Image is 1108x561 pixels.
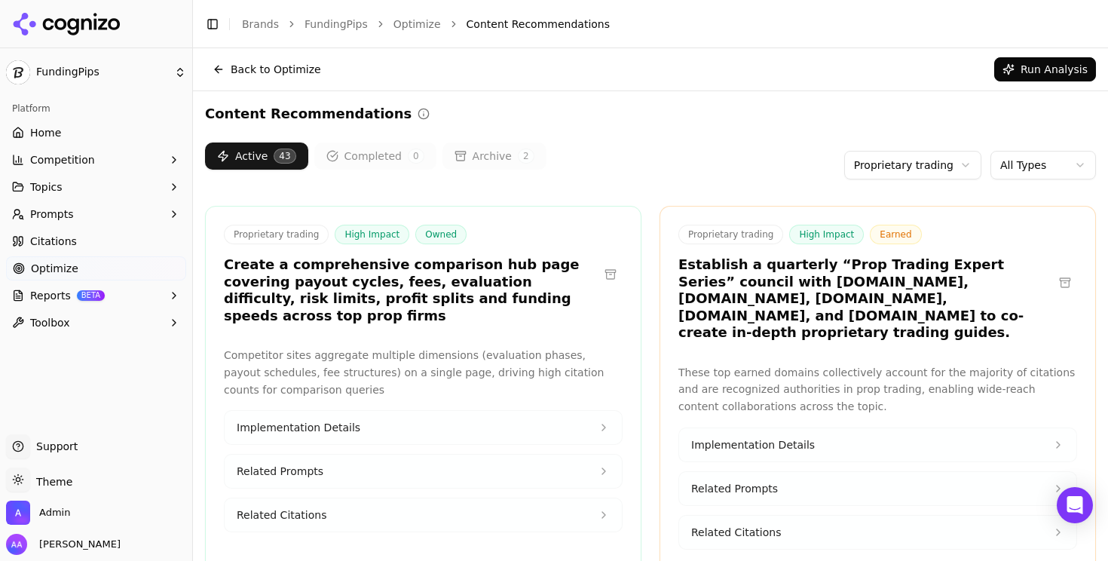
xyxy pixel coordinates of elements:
[598,262,623,287] button: Archive recommendation
[1057,487,1093,523] div: Open Intercom Messenger
[6,534,121,555] button: Open user button
[691,481,778,496] span: Related Prompts
[691,525,781,540] span: Related Citations
[33,538,121,551] span: [PERSON_NAME]
[242,17,1066,32] nav: breadcrumb
[36,66,168,79] span: FundingPips
[305,17,368,32] a: FundingPips
[39,506,70,520] span: Admin
[274,149,295,164] span: 43
[31,261,78,276] span: Optimize
[205,103,412,124] h2: Content Recommendations
[679,472,1076,505] button: Related Prompts
[789,225,864,244] span: High Impact
[77,290,105,301] span: BETA
[678,364,1077,415] p: These top earned domains collectively account for the majority of citations and are recognized au...
[205,57,329,81] button: Back to Optimize
[442,143,546,170] button: Archive2
[6,501,70,525] button: Open organization switcher
[30,234,77,249] span: Citations
[678,225,783,244] span: Proprietary trading
[467,17,610,32] span: Content Recommendations
[30,179,63,195] span: Topics
[335,225,409,244] span: High Impact
[393,17,441,32] a: Optimize
[6,256,186,280] a: Optimize
[679,428,1076,461] button: Implementation Details
[205,143,308,170] button: Active43
[6,501,30,525] img: Admin
[870,225,921,244] span: Earned
[30,476,72,488] span: Theme
[224,347,623,398] p: Competitor sites aggregate multiple dimensions (evaluation phases, payout schedules, fee structur...
[237,507,326,523] span: Related Citations
[408,149,424,164] span: 0
[225,498,622,532] button: Related Citations
[6,229,186,253] a: Citations
[224,256,598,324] h3: Create a comprehensive comparison hub page covering payout cycles, fees, evaluation difficulty, r...
[6,97,186,121] div: Platform
[678,256,1053,342] h3: Establish a quarterly “Prop Trading Expert Series” council with [DOMAIN_NAME], [DOMAIN_NAME], [DO...
[6,284,186,308] button: ReportsBETA
[518,149,534,164] span: 2
[6,148,186,172] button: Competition
[242,18,279,30] a: Brands
[6,534,27,555] img: Alp Aysan
[225,455,622,488] button: Related Prompts
[6,60,30,84] img: FundingPips
[6,175,186,199] button: Topics
[237,464,323,479] span: Related Prompts
[6,121,186,145] a: Home
[691,437,815,452] span: Implementation Details
[30,125,61,140] span: Home
[30,288,71,303] span: Reports
[225,411,622,444] button: Implementation Details
[30,439,78,454] span: Support
[679,516,1076,549] button: Related Citations
[6,202,186,226] button: Prompts
[224,225,329,244] span: Proprietary trading
[314,143,436,170] button: Completed0
[415,225,467,244] span: Owned
[6,311,186,335] button: Toolbox
[30,152,95,167] span: Competition
[1053,271,1077,295] button: Archive recommendation
[30,207,74,222] span: Prompts
[30,315,70,330] span: Toolbox
[994,57,1096,81] button: Run Analysis
[237,420,360,435] span: Implementation Details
